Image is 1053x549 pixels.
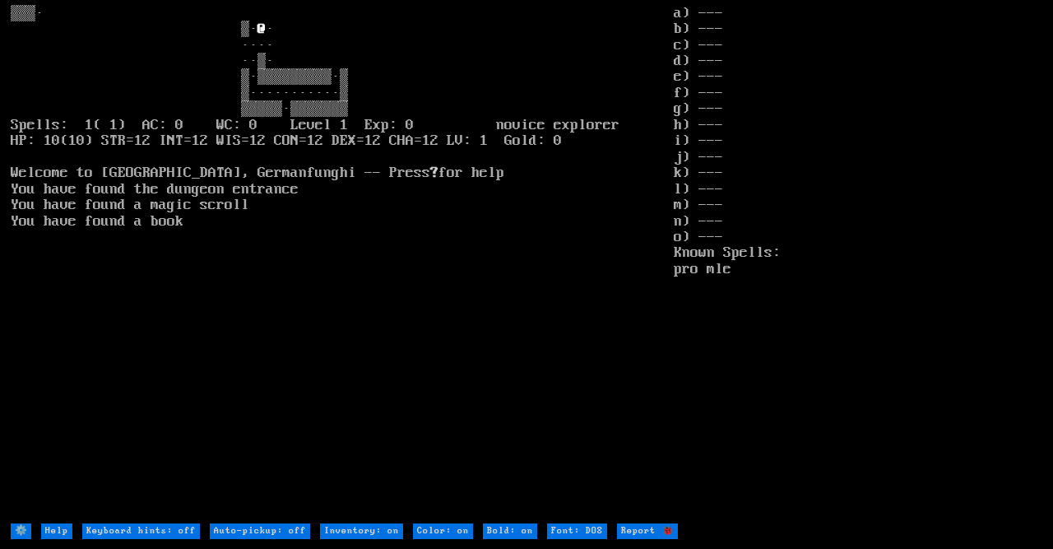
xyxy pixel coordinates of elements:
input: Auto-pickup: off [210,523,310,539]
input: Color: on [413,523,473,539]
input: ⚙️ [11,523,31,539]
input: Report 🐞 [617,523,678,539]
input: Bold: on [483,523,537,539]
stats: a) --- b) --- c) --- d) --- e) --- f) --- g) --- h) --- i) --- j) --- k) --- l) --- m) --- n) ---... [674,6,1042,522]
b: ? [430,165,438,181]
font: @ [257,21,266,37]
input: Help [41,523,72,539]
larn: ▒▒▒· ▒· · ···· ··▒· ▒·▒▒▒▒▒▒▒▒▒·▒ ▒···········▒ ▒▒▒▒▒·▒▒▒▒▒▒▒ Spells: 1( 1) AC: 0 WC: 0 Level 1 E... [11,6,674,522]
input: Keyboard hints: off [82,523,200,539]
input: Inventory: on [320,523,403,539]
input: Font: DOS [547,523,607,539]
